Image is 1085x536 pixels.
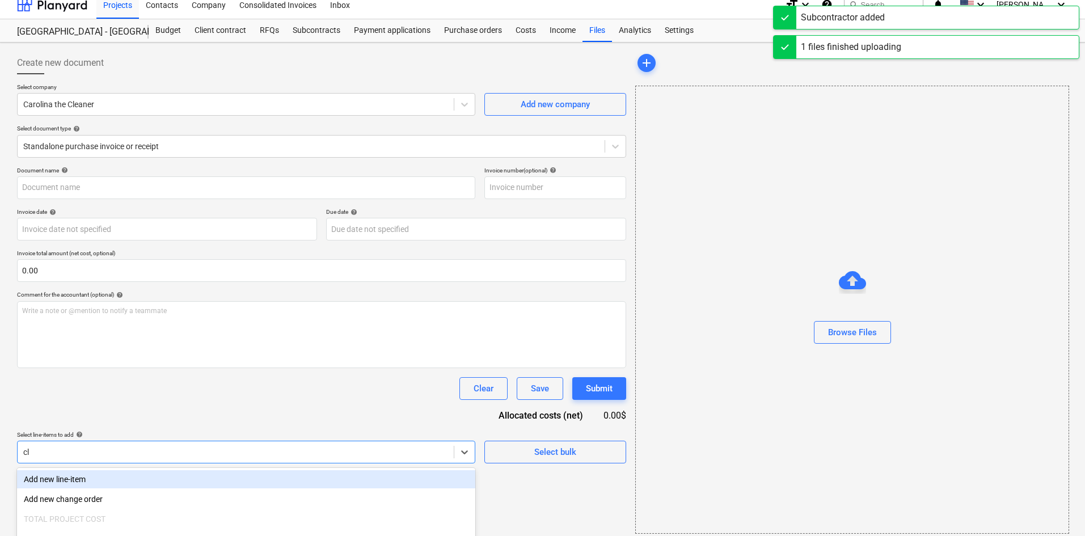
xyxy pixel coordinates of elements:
div: [GEOGRAPHIC_DATA] - [GEOGRAPHIC_DATA] [17,26,135,38]
a: Budget [149,19,188,42]
span: help [348,209,357,216]
button: Submit [572,377,626,400]
div: Subcontractor added [801,11,885,24]
div: Clear [474,381,493,396]
span: help [59,167,68,174]
div: Browse Files [828,325,877,340]
span: help [74,431,83,438]
input: Due date not specified [326,218,626,240]
div: TOTAL PROJECT COST [17,510,475,528]
input: Document name [17,176,475,199]
div: Allocated costs (net) [479,409,601,422]
div: Select document type [17,125,626,132]
div: 0.00$ [601,409,626,422]
span: add [640,56,653,70]
button: Save [517,377,563,400]
div: Invoice number (optional) [484,167,626,174]
div: Browse Files [635,86,1069,534]
p: Invoice total amount (net cost, optional) [17,250,626,259]
a: Files [582,19,612,42]
span: Create new document [17,56,104,70]
a: Analytics [612,19,658,42]
button: Browse Files [814,321,891,344]
div: Save [531,381,549,396]
a: Settings [658,19,700,42]
p: Select company [17,83,475,93]
div: Comment for the accountant (optional) [17,291,626,298]
div: Invoice date [17,208,317,216]
div: Add new line-item [17,470,475,488]
a: Subcontracts [286,19,347,42]
button: Add new company [484,93,626,116]
div: Select bulk [534,445,576,459]
div: Select line-items to add [17,431,475,438]
span: help [547,167,556,174]
a: Payment applications [347,19,437,42]
a: Client contract [188,19,253,42]
div: 1 files finished uploading [801,40,901,54]
iframe: Chat Widget [1028,482,1085,536]
span: help [47,209,56,216]
span: help [114,292,123,298]
a: Purchase orders [437,19,509,42]
div: Submit [586,381,613,396]
div: Due date [326,208,626,216]
input: Invoice date not specified [17,218,317,240]
button: Select bulk [484,441,626,463]
div: Add new change order [17,490,475,508]
input: Invoice number [484,176,626,199]
a: Income [543,19,582,42]
button: Clear [459,377,508,400]
a: RFQs [253,19,286,42]
a: Costs [509,19,543,42]
div: Document name [17,167,475,174]
input: Invoice total amount (net cost, optional) [17,259,626,282]
span: help [71,125,80,132]
div: Add new company [521,97,590,112]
